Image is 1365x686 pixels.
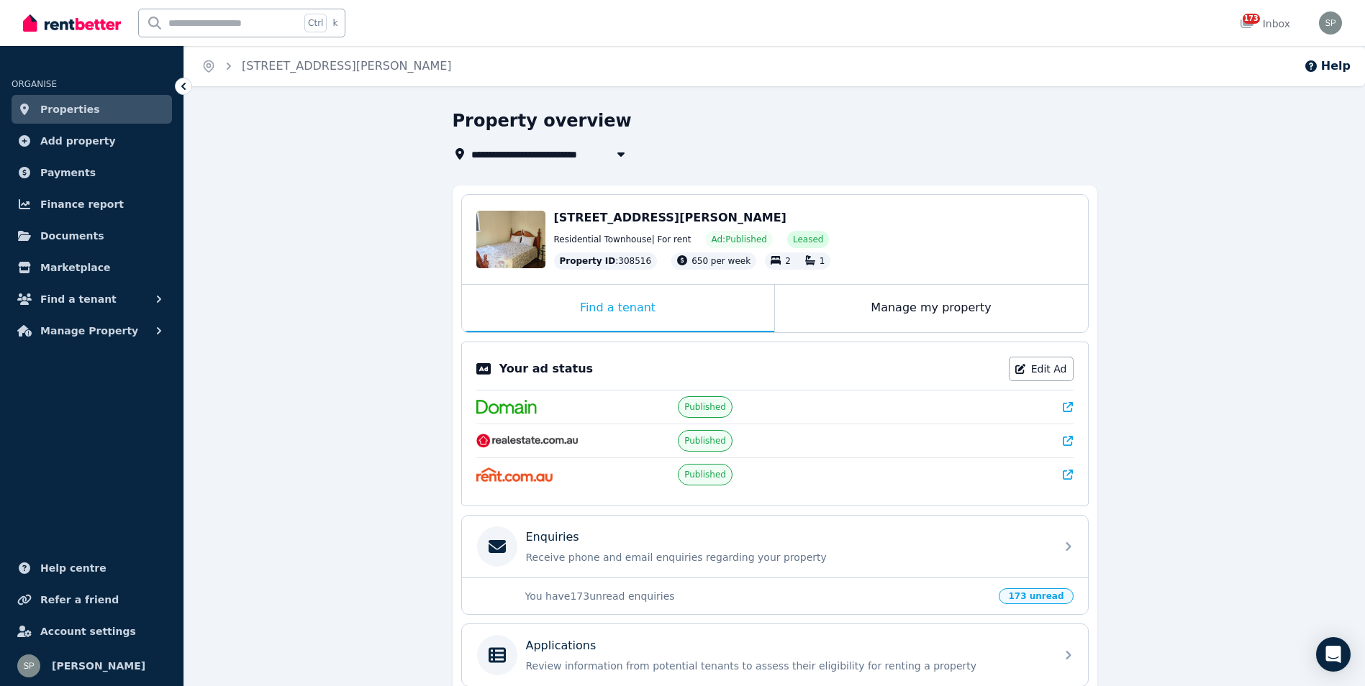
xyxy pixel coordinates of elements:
[1316,637,1351,672] div: Open Intercom Messenger
[525,589,991,603] p: You have 173 unread enquiries
[999,588,1073,604] span: 173 unread
[462,285,774,332] div: Find a tenant
[304,14,327,32] span: Ctrl
[332,17,337,29] span: k
[12,158,172,187] a: Payments
[1304,58,1351,75] button: Help
[526,529,579,546] p: Enquiries
[554,252,658,270] div: : 308516
[785,256,791,266] span: 2
[462,624,1088,686] a: ApplicationsReview information from potential tenants to assess their eligibility for renting a p...
[40,227,104,244] span: Documents
[40,132,116,150] span: Add property
[684,469,726,480] span: Published
[775,285,1088,332] div: Manage my property
[17,654,40,677] img: Shirley Pande
[12,253,172,282] a: Marketplace
[526,659,1047,673] p: Review information from potential tenants to assess their eligibility for renting a property
[12,190,172,219] a: Finance report
[499,360,593,378] p: Your ad status
[40,196,124,213] span: Finance report
[554,211,786,224] span: [STREET_ADDRESS][PERSON_NAME]
[12,285,172,314] button: Find a tenant
[1009,357,1074,381] a: Edit Ad
[1243,14,1260,24] span: 173
[40,559,106,577] span: Help centre
[40,623,136,640] span: Account settings
[684,401,726,413] span: Published
[40,291,117,308] span: Find a tenant
[691,256,750,266] span: 650 per week
[12,221,172,250] a: Documents
[12,316,172,345] button: Manage Property
[453,109,632,132] h1: Property overview
[40,164,96,181] span: Payments
[12,585,172,614] a: Refer a friend
[526,637,597,654] p: Applications
[12,617,172,646] a: Account settings
[793,234,823,245] span: Leased
[1319,12,1342,35] img: Shirley Pande
[1240,17,1290,31] div: Inbox
[12,127,172,155] a: Add property
[40,591,119,608] span: Refer a friend
[684,435,726,447] span: Published
[242,59,452,73] a: [STREET_ADDRESS][PERSON_NAME]
[23,12,121,34] img: RentBetter
[554,234,691,245] span: Residential Townhouse | For rent
[462,516,1088,577] a: EnquiriesReceive phone and email enquiries regarding your property
[476,434,579,448] img: RealEstate.com.au
[184,46,469,86] nav: Breadcrumb
[12,95,172,124] a: Properties
[12,554,172,582] a: Help centre
[526,550,1047,564] p: Receive phone and email enquiries regarding your property
[52,657,145,674] span: [PERSON_NAME]
[476,467,553,482] img: Rent.com.au
[711,234,766,245] span: Ad: Published
[40,259,110,276] span: Marketplace
[40,101,100,118] span: Properties
[40,322,138,339] span: Manage Property
[12,79,57,89] span: ORGANISE
[820,256,825,266] span: 1
[560,255,616,267] span: Property ID
[476,400,537,414] img: Domain.com.au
